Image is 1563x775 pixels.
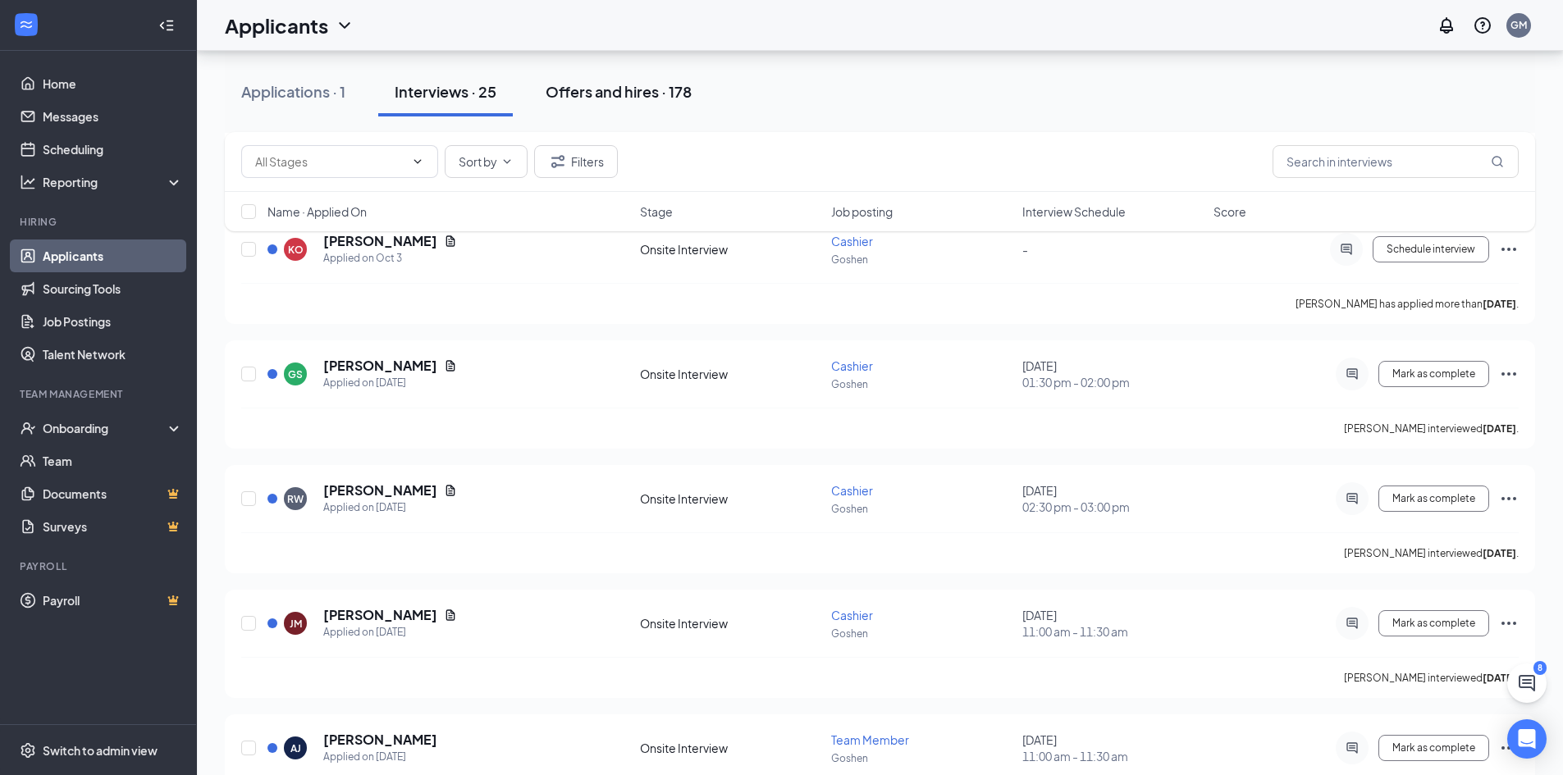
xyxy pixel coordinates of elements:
[1022,242,1028,257] span: -
[323,624,457,641] div: Applied on [DATE]
[1022,203,1126,220] span: Interview Schedule
[241,81,345,102] div: Applications · 1
[255,153,404,171] input: All Stages
[1022,748,1204,764] span: 11:00 am - 11:30 am
[1392,618,1475,629] span: Mark as complete
[831,377,1012,391] p: Goshen
[267,203,367,220] span: Name · Applied On
[640,615,821,631] div: Onsite Interview
[444,609,457,622] svg: Document
[445,145,528,178] button: Sort byChevronDown
[831,203,893,220] span: Job posting
[1344,546,1519,560] p: [PERSON_NAME] interviewed .
[20,215,180,229] div: Hiring
[831,358,873,373] span: Cashier
[43,272,183,305] a: Sourcing Tools
[1022,732,1204,764] div: [DATE]
[43,510,183,543] a: SurveysCrown
[323,731,437,749] h5: [PERSON_NAME]
[288,243,304,257] div: KO
[290,617,302,631] div: JM
[1273,145,1519,178] input: Search in interviews
[43,477,183,510] a: DocumentsCrown
[1499,239,1519,259] svg: Ellipses
[287,492,304,506] div: RW
[1499,489,1519,508] svg: Ellipses
[43,133,183,166] a: Scheduling
[43,239,183,272] a: Applicants
[1344,422,1519,435] p: [PERSON_NAME] interviewed .
[1337,243,1356,256] svg: ActiveChat
[1392,368,1475,380] span: Mark as complete
[43,174,184,190] div: Reporting
[323,375,457,391] div: Applied on [DATE]
[831,253,1012,267] p: Goshen
[43,584,183,617] a: PayrollCrown
[1342,741,1362,754] svg: ActiveChat
[1483,672,1516,684] b: [DATE]
[1022,623,1204,640] span: 11:00 am - 11:30 am
[444,359,457,372] svg: Document
[1533,661,1547,675] div: 8
[43,338,183,371] a: Talent Network
[1387,244,1475,255] span: Schedule interview
[323,749,437,765] div: Applied on [DATE]
[1378,486,1489,512] button: Mark as complete
[640,366,821,382] div: Onsite Interview
[640,241,821,258] div: Onsite Interview
[1373,236,1489,262] button: Schedule interview
[20,559,180,573] div: Payroll
[411,155,424,168] svg: ChevronDown
[534,145,618,178] button: Filter Filters
[1473,16,1492,35] svg: QuestionInfo
[1517,673,1537,693] svg: ChatActive
[831,234,873,248] span: Cashier
[1392,493,1475,504] span: Mark as complete
[43,100,183,133] a: Messages
[500,155,514,168] svg: ChevronDown
[225,11,328,39] h1: Applicants
[831,502,1012,516] p: Goshen
[1378,610,1489,636] button: Mark as complete
[1483,547,1516,559] b: [DATE]
[1378,735,1489,761] button: Mark as complete
[1213,203,1246,220] span: Score
[640,740,821,756] div: Onsite Interview
[1344,671,1519,685] p: [PERSON_NAME] interviewed .
[20,174,36,190] svg: Analysis
[335,16,354,35] svg: ChevronDown
[1510,18,1527,32] div: GM
[444,484,457,497] svg: Document
[323,357,437,375] h5: [PERSON_NAME]
[1378,361,1489,387] button: Mark as complete
[831,608,873,622] span: Cashier
[1342,367,1362,381] svg: ActiveChat
[1499,738,1519,758] svg: Ellipses
[1483,422,1516,435] b: [DATE]
[288,367,303,381] div: GS
[831,483,873,498] span: Cashier
[1342,492,1362,505] svg: ActiveChat
[20,387,180,401] div: Team Management
[548,152,568,171] svg: Filter
[18,16,34,33] svg: WorkstreamLogo
[640,490,821,507] div: Onsite Interview
[831,732,909,747] span: Team Member
[323,481,437,499] h5: [PERSON_NAME]
[1296,297,1519,311] p: [PERSON_NAME] has applied more than .
[640,203,673,220] span: Stage
[459,156,497,167] span: Sort by
[158,17,175,34] svg: Collapse
[43,742,158,759] div: Switch to admin view
[1022,358,1204,390] div: [DATE]
[1507,719,1547,759] div: Open Intercom Messenger
[395,81,496,102] div: Interviews · 25
[20,420,36,436] svg: UserCheck
[43,444,183,477] a: Team
[1499,613,1519,633] svg: Ellipses
[1437,16,1456,35] svg: Notifications
[1491,155,1504,168] svg: MagnifyingGlass
[323,606,437,624] h5: [PERSON_NAME]
[43,420,169,436] div: Onboarding
[831,751,1012,765] p: Goshen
